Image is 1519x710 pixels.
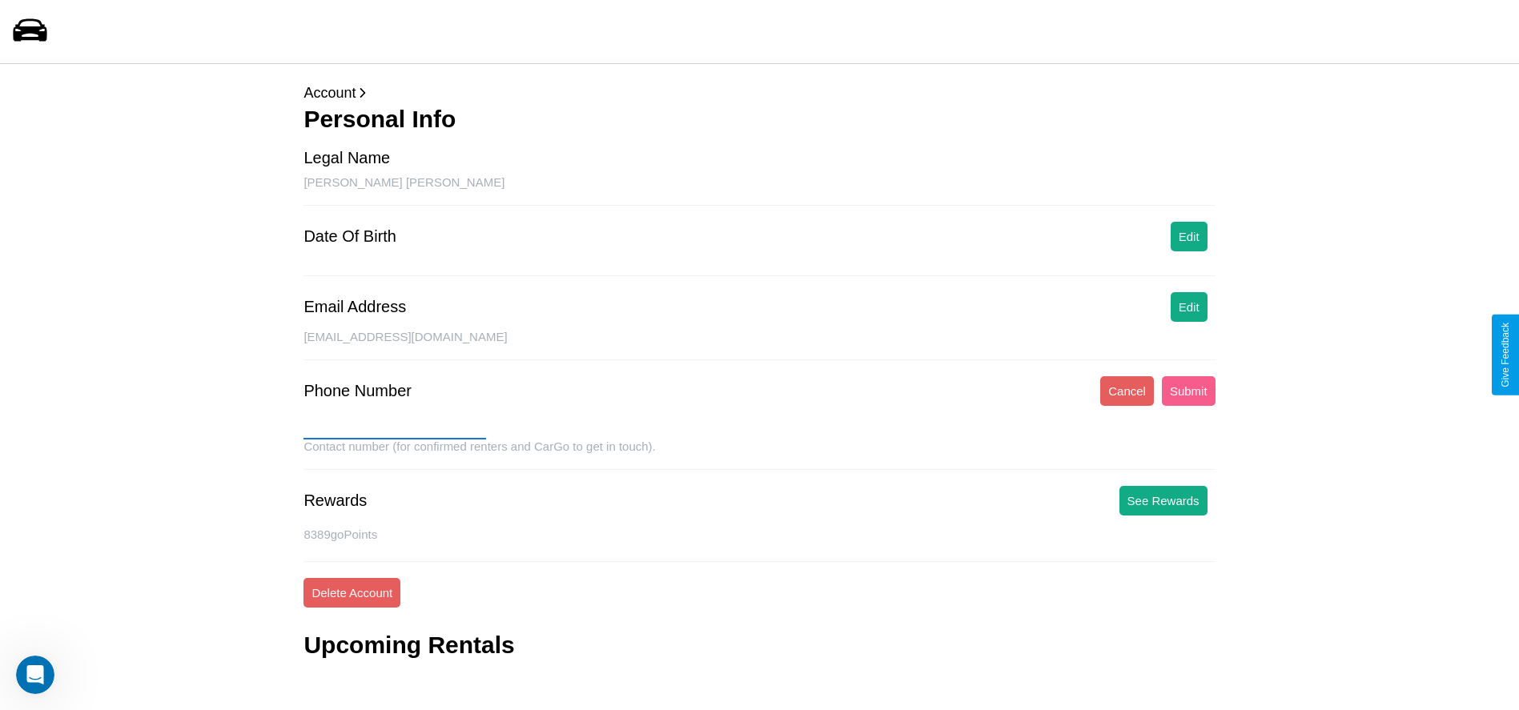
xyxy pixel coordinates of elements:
iframe: Intercom live chat [16,656,54,694]
button: Cancel [1100,376,1154,406]
p: 8389 goPoints [303,523,1215,545]
button: See Rewards [1119,486,1208,515]
div: Phone Number [303,382,412,400]
button: Edit [1171,292,1208,322]
div: Give Feedback [1500,323,1511,387]
div: [PERSON_NAME] [PERSON_NAME] [303,175,1215,206]
div: [EMAIL_ADDRESS][DOMAIN_NAME] [303,330,1215,360]
p: Account [303,80,1215,106]
div: Rewards [303,491,367,510]
button: Edit [1171,222,1208,251]
h3: Personal Info [303,106,1215,133]
div: Date Of Birth [303,227,396,246]
div: Legal Name [303,149,390,167]
div: Email Address [303,298,406,316]
button: Submit [1162,376,1216,406]
button: Delete Account [303,578,400,608]
div: Contact number (for confirmed renters and CarGo to get in touch). [303,439,1215,470]
h3: Upcoming Rentals [303,632,514,659]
